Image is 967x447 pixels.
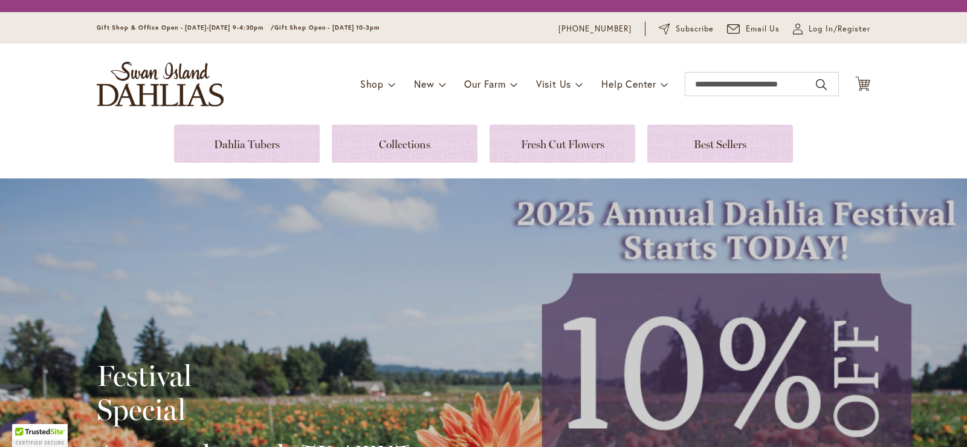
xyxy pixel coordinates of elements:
[97,359,410,426] h2: Festival Special
[809,23,870,35] span: Log In/Register
[464,77,505,90] span: Our Farm
[274,24,380,31] span: Gift Shop Open - [DATE] 10-3pm
[746,23,780,35] span: Email Us
[536,77,571,90] span: Visit Us
[793,23,870,35] a: Log In/Register
[659,23,714,35] a: Subscribe
[727,23,780,35] a: Email Us
[97,24,274,31] span: Gift Shop & Office Open - [DATE]-[DATE] 9-4:30pm /
[97,62,224,106] a: store logo
[12,424,68,447] div: TrustedSite Certified
[558,23,632,35] a: [PHONE_NUMBER]
[601,77,656,90] span: Help Center
[360,77,384,90] span: Shop
[414,77,434,90] span: New
[676,23,714,35] span: Subscribe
